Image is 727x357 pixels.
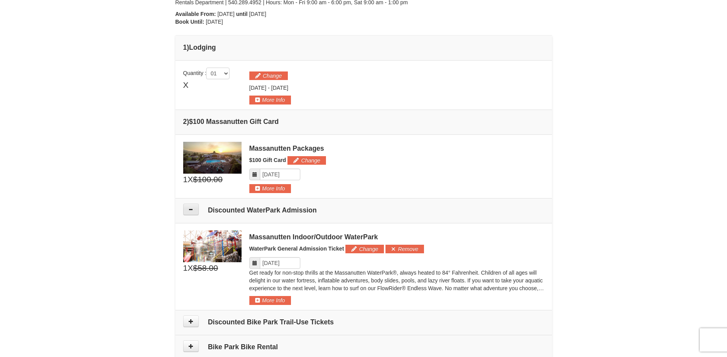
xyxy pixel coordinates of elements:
button: More Info [249,96,291,104]
button: More Info [249,296,291,305]
span: X [187,262,193,274]
h4: 1 Lodging [183,44,544,51]
span: [DATE] [249,11,266,17]
strong: Available From: [175,11,216,17]
div: Massanutten Indoor/Outdoor WaterPark [249,233,544,241]
span: [DATE] [249,85,266,91]
span: X [183,79,189,91]
span: $100.00 [193,174,222,185]
span: - [268,85,270,91]
span: ) [187,118,189,125]
p: Get ready for non-stop thrills at the Massanutten WaterPark®, always heated to 84° Fahrenheit. Ch... [249,269,544,292]
button: Change [287,156,326,165]
button: Change [249,71,288,80]
button: More Info [249,184,291,193]
h4: 2 $100 Massanutten Gift Card [183,118,544,125]
img: 6619879-1.jpg [183,142,242,174]
span: 1 [183,262,188,274]
strong: Book Until: [175,19,205,25]
span: WaterPark General Admission Ticket [249,246,344,252]
div: Massanutten Packages [249,145,544,152]
h4: Discounted Bike Park Trail-Use Tickets [183,318,544,326]
strong: until [236,11,248,17]
h4: Discounted WaterPark Admission [183,206,544,214]
span: 1 [183,174,188,185]
button: Remove [385,245,424,253]
span: [DATE] [271,85,288,91]
span: $58.00 [193,262,218,274]
h4: Bike Park Bike Rental [183,343,544,351]
img: 6619917-1403-22d2226d.jpg [183,230,242,262]
span: ) [187,44,189,51]
span: [DATE] [206,19,223,25]
span: X [187,174,193,185]
span: Quantity : [183,70,230,76]
span: [DATE] [217,11,235,17]
span: $100 Gift Card [249,157,286,163]
button: Change [345,245,384,253]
